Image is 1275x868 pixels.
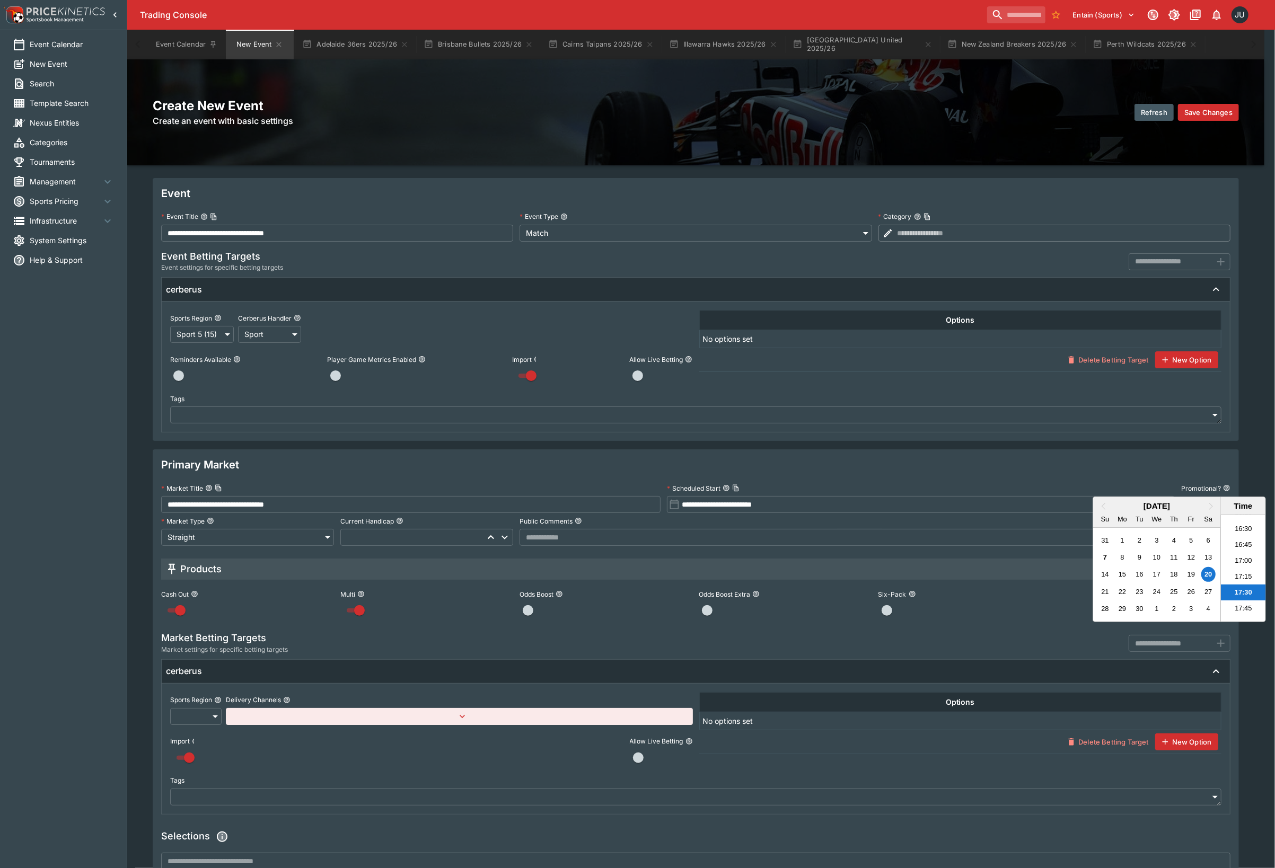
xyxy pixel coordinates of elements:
div: Choose Tuesday, September 16th, 2025 [1132,567,1147,581]
div: Choose Sunday, September 14th, 2025 [1098,567,1112,581]
div: Choose Monday, September 22nd, 2025 [1115,584,1130,599]
div: Choose Tuesday, September 30th, 2025 [1132,601,1147,616]
div: Choose Saturday, September 27th, 2025 [1201,584,1216,599]
button: Previous Month [1094,498,1111,515]
li: 16:30 [1221,521,1266,537]
div: Tuesday [1132,512,1147,526]
div: Time [1224,501,1263,510]
div: Choose Monday, September 8th, 2025 [1115,550,1130,564]
div: Thursday [1167,512,1181,526]
div: Choose Thursday, September 11th, 2025 [1167,550,1181,564]
div: Choose Tuesday, September 23rd, 2025 [1132,584,1147,599]
div: Choose Tuesday, September 9th, 2025 [1132,550,1147,564]
div: Choose Thursday, October 2nd, 2025 [1167,601,1181,616]
button: Next Month [1203,498,1220,515]
div: Choose Monday, September 29th, 2025 [1115,601,1130,616]
li: 17:30 [1221,584,1266,600]
li: 17:15 [1221,569,1266,584]
div: Wednesday [1149,512,1164,526]
div: Choose Saturday, September 6th, 2025 [1201,533,1216,547]
div: Choose Friday, September 19th, 2025 [1184,567,1198,581]
h2: [DATE] [1093,501,1220,510]
div: Choose Thursday, September 25th, 2025 [1167,584,1181,599]
li: 17:45 [1221,600,1266,616]
div: Monday [1115,512,1130,526]
ul: Time [1221,515,1266,622]
div: Choose Friday, September 12th, 2025 [1184,550,1198,564]
li: 16:45 [1221,537,1266,553]
div: Choose Saturday, September 13th, 2025 [1201,550,1216,564]
div: Choose Tuesday, September 2nd, 2025 [1132,533,1147,547]
div: Choose Wednesday, September 3rd, 2025 [1149,533,1164,547]
div: Choose Friday, September 26th, 2025 [1184,584,1198,599]
div: Choose Wednesday, September 24th, 2025 [1149,584,1164,599]
div: Choose Sunday, September 21st, 2025 [1098,584,1112,599]
div: Friday [1184,512,1198,526]
div: Choose Saturday, October 4th, 2025 [1201,601,1216,616]
div: Choose Sunday, August 31st, 2025 [1098,533,1112,547]
div: Saturday [1201,512,1216,526]
div: Choose Wednesday, September 10th, 2025 [1149,550,1164,564]
div: Choose Sunday, September 7th, 2025 [1098,550,1112,564]
div: Choose Saturday, September 20th, 2025 [1201,567,1216,581]
div: Sunday [1098,512,1112,526]
div: Choose Wednesday, October 1st, 2025 [1149,601,1164,616]
div: Month September, 2025 [1096,532,1217,617]
div: Choose Thursday, September 4th, 2025 [1167,533,1181,547]
div: Choose Friday, October 3rd, 2025 [1184,601,1198,616]
div: Choose Monday, September 15th, 2025 [1115,567,1130,581]
div: Choose Wednesday, September 17th, 2025 [1149,567,1164,581]
li: 17:00 [1221,553,1266,569]
div: Choose Thursday, September 18th, 2025 [1167,567,1181,581]
li: 18:00 [1221,616,1266,632]
div: Choose Friday, September 5th, 2025 [1184,533,1198,547]
div: Choose Sunday, September 28th, 2025 [1098,601,1112,616]
div: Choose Monday, September 1st, 2025 [1115,533,1130,547]
div: Choose Date and Time [1093,497,1266,622]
